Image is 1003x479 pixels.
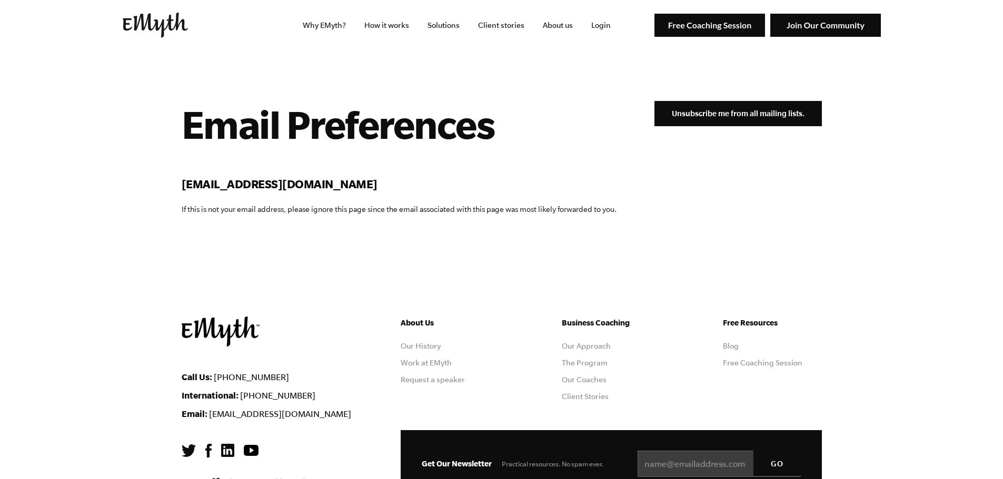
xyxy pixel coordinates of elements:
[562,392,609,401] a: Client Stories
[562,359,608,367] a: The Program
[123,13,188,38] img: EMyth
[401,342,441,350] a: Our History
[401,359,452,367] a: Work at EMyth
[182,444,196,457] img: Twitter
[182,203,617,216] p: If this is not your email address, please ignore this page since the email associated with this p...
[401,317,500,329] h5: About Us
[240,391,315,400] a: [PHONE_NUMBER]
[562,342,611,350] a: Our Approach
[182,101,617,147] h1: Email Preferences
[422,459,492,468] span: Get Our Newsletter
[401,375,465,384] a: Request a speaker
[638,451,801,477] input: name@emailaddress.com
[562,375,607,384] a: Our Coaches
[770,14,881,37] img: Join Our Community
[182,372,212,382] strong: Call Us:
[209,409,351,419] a: [EMAIL_ADDRESS][DOMAIN_NAME]
[753,451,801,476] input: GO
[723,317,822,329] h5: Free Resources
[654,101,822,126] input: Unsubscribe me from all mailing lists.
[221,444,234,457] img: LinkedIn
[182,317,260,346] img: EMyth
[182,176,617,192] h2: [EMAIL_ADDRESS][DOMAIN_NAME]
[723,359,802,367] a: Free Coaching Session
[244,445,259,456] img: YouTube
[214,372,289,382] a: [PHONE_NUMBER]
[182,409,207,419] strong: Email:
[502,460,603,468] span: Practical resources. No spam ever.
[654,14,765,37] img: Free Coaching Session
[562,317,661,329] h5: Business Coaching
[182,390,239,400] strong: International:
[723,342,739,350] a: Blog
[205,444,212,457] img: Facebook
